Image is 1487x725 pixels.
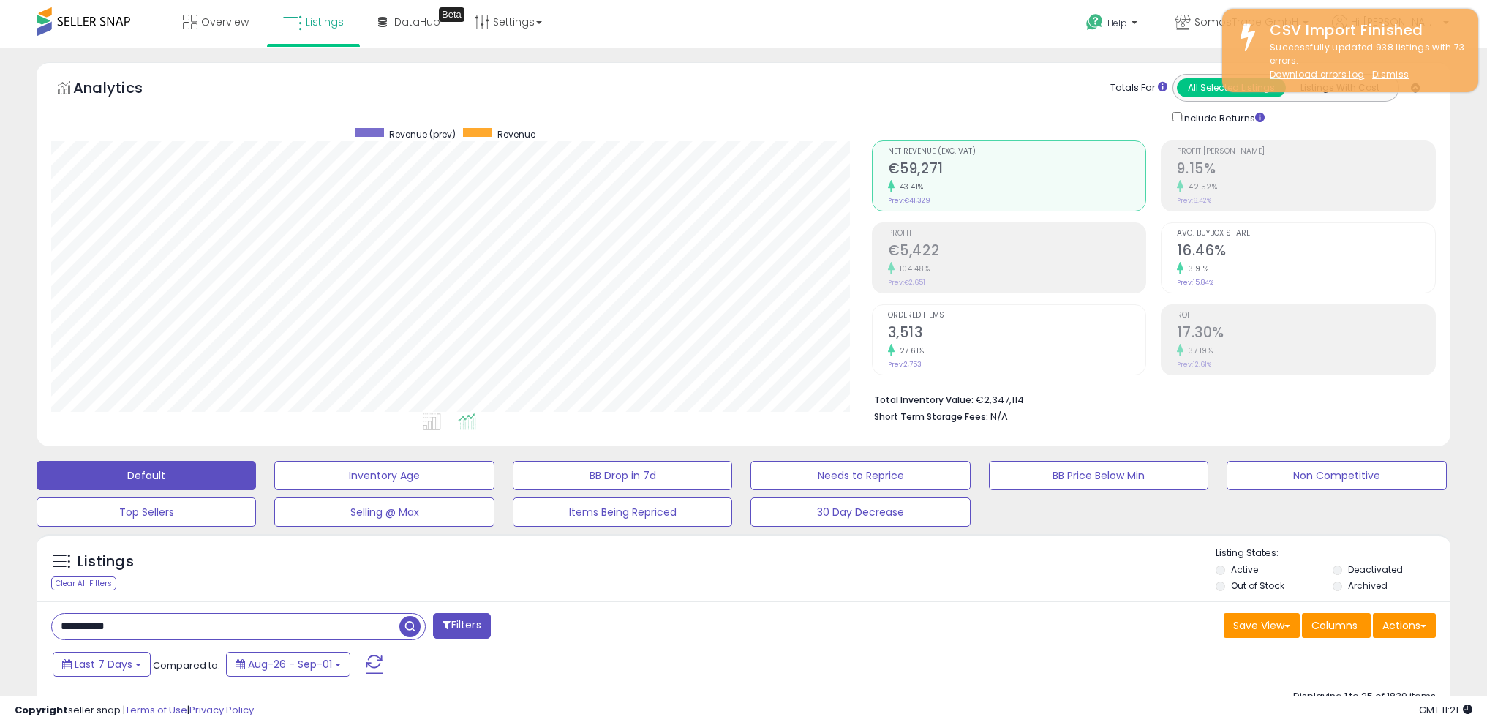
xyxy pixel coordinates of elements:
[1177,230,1435,238] span: Avg. Buybox Share
[1302,613,1371,638] button: Columns
[888,230,1146,238] span: Profit
[895,263,930,274] small: 104.48%
[15,704,254,718] div: seller snap | |
[51,576,116,590] div: Clear All Filters
[1419,703,1472,717] span: 2025-09-9 11:21 GMT
[888,278,925,287] small: Prev: €2,651
[153,658,220,672] span: Compared to:
[1216,546,1450,560] p: Listing States:
[226,652,350,677] button: Aug-26 - Sep-01
[1177,242,1435,262] h2: 16.46%
[1177,312,1435,320] span: ROI
[1177,196,1211,205] small: Prev: 6.42%
[433,613,490,639] button: Filters
[497,128,535,140] span: Revenue
[1231,563,1258,576] label: Active
[1162,109,1282,126] div: Include Returns
[248,657,332,672] span: Aug-26 - Sep-01
[1259,41,1467,82] div: Successfully updated 938 listings with 73 errors.
[15,703,68,717] strong: Copyright
[274,497,494,527] button: Selling @ Max
[1372,68,1409,80] u: Dismiss
[1177,148,1435,156] span: Profit [PERSON_NAME]
[439,7,464,22] div: Tooltip anchor
[1311,618,1358,633] span: Columns
[1348,579,1388,592] label: Archived
[274,461,494,490] button: Inventory Age
[1227,461,1446,490] button: Non Competitive
[895,181,924,192] small: 43.41%
[1183,181,1217,192] small: 42.52%
[37,461,256,490] button: Default
[888,324,1146,344] h2: 3,513
[1183,263,1209,274] small: 3.91%
[1348,563,1403,576] label: Deactivated
[513,497,732,527] button: Items Being Repriced
[989,461,1208,490] button: BB Price Below Min
[1107,17,1127,29] span: Help
[1231,579,1284,592] label: Out of Stock
[888,242,1146,262] h2: €5,422
[394,15,440,29] span: DataHub
[1293,690,1436,704] div: Displaying 1 to 25 of 1839 items
[750,461,970,490] button: Needs to Reprice
[78,552,134,572] h5: Listings
[874,410,988,423] b: Short Term Storage Fees:
[895,345,925,356] small: 27.61%
[888,196,930,205] small: Prev: €41,329
[1183,345,1213,356] small: 37.19%
[37,497,256,527] button: Top Sellers
[1110,81,1167,95] div: Totals For
[888,312,1146,320] span: Ordered Items
[1177,160,1435,180] h2: 9.15%
[888,148,1146,156] span: Net Revenue (Exc. VAT)
[888,160,1146,180] h2: €59,271
[1373,613,1436,638] button: Actions
[1194,15,1298,29] span: SomosTrade GmbH
[75,657,132,672] span: Last 7 Days
[125,703,187,717] a: Terms of Use
[990,410,1008,424] span: N/A
[1259,20,1467,41] div: CSV Import Finished
[1177,78,1286,97] button: All Selected Listings
[1177,360,1211,369] small: Prev: 12.61%
[53,652,151,677] button: Last 7 Days
[306,15,344,29] span: Listings
[1270,68,1364,80] a: Download errors log
[73,78,171,102] h5: Analytics
[1177,278,1213,287] small: Prev: 15.84%
[1085,13,1104,31] i: Get Help
[888,360,922,369] small: Prev: 2,753
[189,703,254,717] a: Privacy Policy
[750,497,970,527] button: 30 Day Decrease
[874,390,1425,407] li: €2,347,114
[874,394,974,406] b: Total Inventory Value:
[513,461,732,490] button: BB Drop in 7d
[1224,613,1300,638] button: Save View
[201,15,249,29] span: Overview
[389,128,456,140] span: Revenue (prev)
[1074,2,1152,48] a: Help
[1177,324,1435,344] h2: 17.30%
